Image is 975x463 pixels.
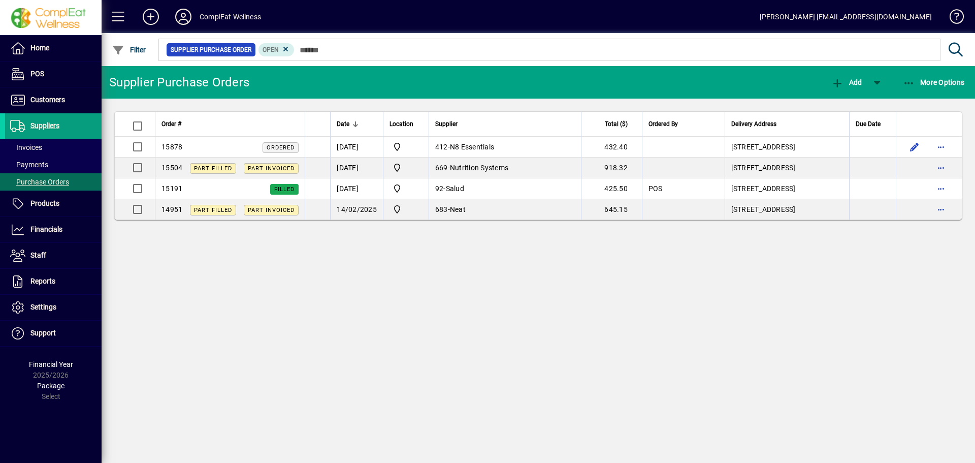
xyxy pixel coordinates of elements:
button: More options [933,139,949,155]
td: - [429,158,581,178]
button: More options [933,201,949,218]
span: Total ($) [605,118,628,130]
span: ComplEat Wellness [389,182,422,195]
td: - [429,178,581,199]
a: Customers [5,87,102,113]
button: More Options [900,73,967,91]
td: [STREET_ADDRESS] [725,158,849,178]
span: ComplEat Wellness [389,162,422,174]
td: [DATE] [330,158,383,178]
span: Date [337,118,349,130]
span: Support [30,329,56,337]
span: Financials [30,225,62,233]
span: Filter [112,46,146,54]
td: [DATE] [330,137,383,158]
td: 918.32 [581,158,642,178]
a: Invoices [5,139,102,156]
span: 92 [435,184,444,193]
a: Products [5,191,102,217]
span: Suppliers [30,121,59,130]
div: Total ($) [588,118,637,130]
span: 15191 [161,184,182,193]
div: Ordered By [648,118,719,130]
span: Salud [446,184,464,193]
span: Invoices [10,143,42,151]
span: Order # [161,118,181,130]
div: Location [389,118,422,130]
a: Reports [5,269,102,294]
span: POS [30,70,44,78]
td: [DATE] [330,178,383,199]
span: More Options [903,78,965,86]
div: Date [337,118,377,130]
span: Home [30,44,49,52]
span: 14951 [161,205,182,213]
button: Edit [906,139,923,155]
span: Part Invoiced [248,165,295,172]
span: 15504 [161,164,182,172]
span: Filled [274,186,295,193]
span: Location [389,118,413,130]
span: Due Date [856,118,881,130]
div: Order # [161,118,299,130]
span: Reports [30,277,55,285]
a: Purchase Orders [5,173,102,191]
span: ComplEat Wellness [389,141,422,153]
span: Purchase Orders [10,178,69,186]
span: Nutrition Systems [450,164,508,172]
span: Staff [30,251,46,259]
span: N8 Essentials [450,143,494,151]
td: - [429,137,581,158]
span: 15878 [161,143,182,151]
a: Staff [5,243,102,268]
button: More options [933,160,949,176]
button: Filter [110,41,149,59]
span: Part Invoiced [248,207,295,213]
span: Supplier Purchase Order [171,45,251,55]
span: Ordered By [648,118,678,130]
span: Products [30,199,59,207]
div: Supplier [435,118,575,130]
div: Due Date [856,118,890,130]
span: Neat [450,205,466,213]
span: Financial Year [29,360,73,368]
td: [STREET_ADDRESS] [725,137,849,158]
button: Add [135,8,167,26]
span: Part Filled [194,165,232,172]
a: Knowledge Base [942,2,962,35]
a: Support [5,321,102,346]
td: 14/02/2025 [330,199,383,220]
td: 432.40 [581,137,642,158]
span: Supplier [435,118,458,130]
td: 425.50 [581,178,642,199]
a: POS [5,61,102,87]
td: [STREET_ADDRESS] [725,199,849,220]
td: - [429,199,581,220]
button: More options [933,180,949,197]
span: POS [648,184,663,193]
span: Payments [10,161,48,169]
td: [STREET_ADDRESS] [725,178,849,199]
div: ComplEat Wellness [200,9,261,25]
span: Ordered [267,144,295,151]
span: Customers [30,96,65,104]
span: Add [831,78,862,86]
a: Settings [5,295,102,320]
a: Financials [5,217,102,242]
div: [PERSON_NAME] [EMAIL_ADDRESS][DOMAIN_NAME] [760,9,932,25]
td: 645.15 [581,199,642,220]
span: Settings [30,303,56,311]
span: Delivery Address [731,118,776,130]
span: Open [263,46,279,53]
span: Part Filled [194,207,232,213]
span: 683 [435,205,448,213]
span: Package [37,382,64,390]
button: Add [829,73,864,91]
mat-chip: Completion Status: Open [258,43,295,56]
span: 412 [435,143,448,151]
button: Profile [167,8,200,26]
a: Home [5,36,102,61]
span: 669 [435,164,448,172]
div: Supplier Purchase Orders [109,74,249,90]
a: Payments [5,156,102,173]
